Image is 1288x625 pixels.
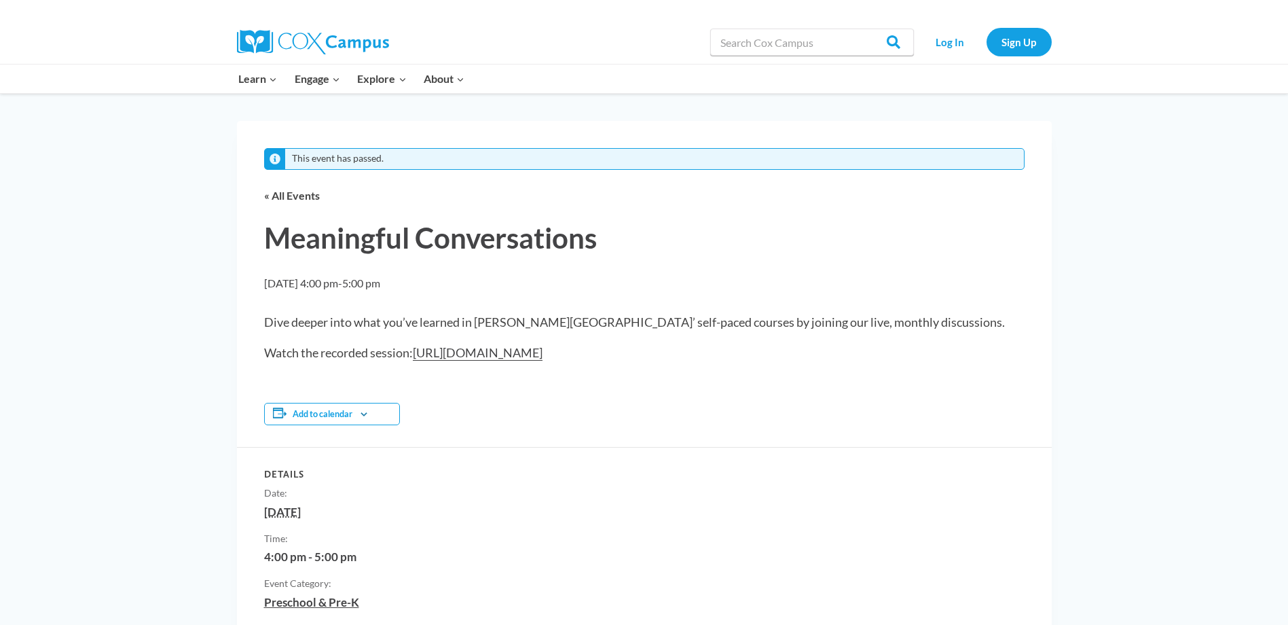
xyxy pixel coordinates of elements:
[264,313,1025,332] p: Dive deeper into what you’ve learned in [PERSON_NAME][GEOGRAPHIC_DATA]’ self-paced courses by joi...
[237,30,389,54] img: Cox Campus
[264,505,301,519] abbr: 2021-09-29
[342,276,380,289] span: 5:00 pm
[264,595,359,609] a: Preschool & Pre-K
[230,65,473,93] nav: Primary Navigation
[413,345,542,361] a: [URL][DOMAIN_NAME]
[264,219,1025,258] h1: Meaningful Conversations
[710,29,914,56] input: Search Cox Campus
[293,409,352,419] button: Add to calendar
[264,576,1008,592] dt: Event Category:
[921,28,1052,56] nav: Secondary Navigation
[264,189,320,202] a: « All Events
[424,70,464,88] span: About
[987,28,1052,56] a: Sign Up
[238,70,277,88] span: Learn
[264,274,380,292] h2: -
[292,153,384,164] li: This event has passed.
[264,344,1025,362] p: Watch the recorded session:
[357,70,406,88] span: Explore
[295,70,340,88] span: Engage
[264,276,338,289] span: [DATE] 4:00 pm
[264,549,1008,565] div: 2021-09-29
[264,531,1008,547] dt: Time:
[264,469,1008,480] h2: Details
[264,486,1008,501] dt: Date:
[921,28,980,56] a: Log In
